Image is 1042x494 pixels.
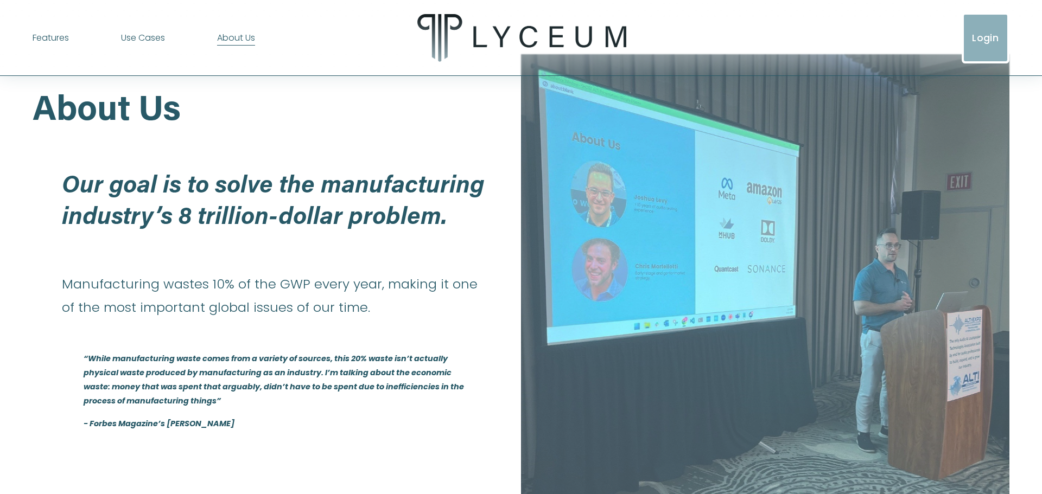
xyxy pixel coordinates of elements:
[962,12,1009,63] a: Login
[33,84,181,129] strong: About Us
[417,14,626,62] img: Lyceum
[121,29,165,47] a: folder dropdown
[84,353,466,406] em: “While manufacturing waste comes from a variety of sources, this 20% waste isn’t actually physica...
[33,30,69,46] span: Features
[217,29,255,47] a: About Us
[62,167,490,230] em: Our goal is to solve the manufacturing industry’s 8 trillion-dollar problem.
[62,272,492,319] p: Manufacturing wastes 10% of the GWP every year, making it one of the most important global issues...
[84,418,234,429] em: - Forbes Magazine’s [PERSON_NAME]
[121,30,165,46] span: Use Cases
[33,29,69,47] a: folder dropdown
